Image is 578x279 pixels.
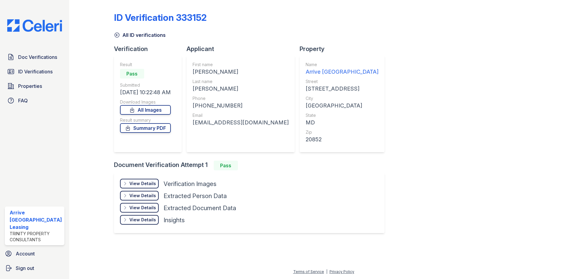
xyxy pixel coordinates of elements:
[120,105,171,115] a: All Images
[114,161,389,170] div: Document Verification Attempt 1
[164,180,216,188] div: Verification Images
[193,112,289,118] div: Email
[164,204,236,212] div: Extracted Document Data
[129,205,156,211] div: View Details
[330,269,354,274] a: Privacy Policy
[193,101,289,110] div: [PHONE_NUMBER]
[306,118,378,127] div: MD
[193,118,289,127] div: [EMAIL_ADDRESS][DOMAIN_NAME]
[114,31,166,39] a: All ID verifications
[5,80,64,92] a: Properties
[306,62,378,76] a: Name Arrive [GEOGRAPHIC_DATA]
[293,269,324,274] a: Terms of Service
[306,68,378,76] div: Arrive [GEOGRAPHIC_DATA]
[10,209,62,231] div: Arrive [GEOGRAPHIC_DATA] Leasing
[16,265,34,272] span: Sign out
[120,123,171,133] a: Summary PDF
[300,45,389,53] div: Property
[187,45,300,53] div: Applicant
[16,250,35,257] span: Account
[306,129,378,135] div: Zip
[326,269,327,274] div: |
[18,68,53,75] span: ID Verifications
[306,95,378,101] div: City
[306,112,378,118] div: State
[5,51,64,63] a: Doc Verifications
[18,53,57,61] span: Doc Verifications
[164,192,227,200] div: Extracted Person Data
[129,193,156,199] div: View Details
[120,99,171,105] div: Download Images
[306,85,378,93] div: [STREET_ADDRESS]
[5,66,64,78] a: ID Verifications
[5,95,64,107] a: FAQ
[120,117,171,123] div: Result summary
[114,45,187,53] div: Verification
[120,69,144,79] div: Pass
[120,82,171,88] div: Submitted
[193,68,289,76] div: [PERSON_NAME]
[306,79,378,85] div: Street
[306,135,378,144] div: 20852
[306,62,378,68] div: Name
[2,262,67,274] a: Sign out
[306,101,378,110] div: [GEOGRAPHIC_DATA]
[193,95,289,101] div: Phone
[120,62,171,68] div: Result
[10,231,62,243] div: Trinity Property Consultants
[193,62,289,68] div: First name
[2,19,67,32] img: CE_Logo_Blue-a8612792a0a2168367f1c8372b55b34899dd931a85d93a1a3d3e32e68fde9ad4.png
[114,12,207,23] div: ID Verification 333152
[129,181,156,187] div: View Details
[18,97,28,104] span: FAQ
[120,88,171,97] div: [DATE] 10:22:48 AM
[193,79,289,85] div: Last name
[164,216,185,224] div: Insights
[129,217,156,223] div: View Details
[2,248,67,260] a: Account
[214,161,238,170] div: Pass
[18,82,42,90] span: Properties
[193,85,289,93] div: [PERSON_NAME]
